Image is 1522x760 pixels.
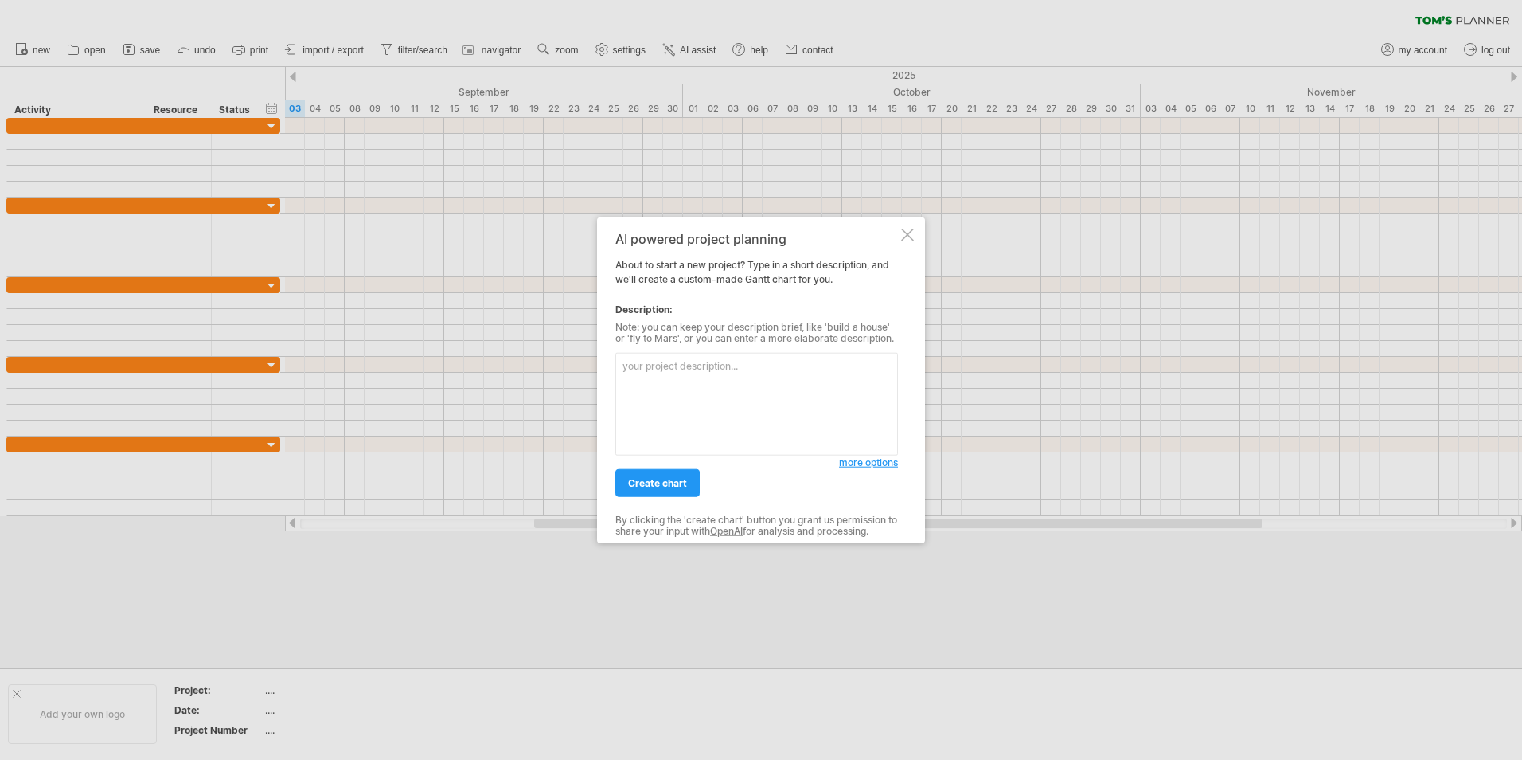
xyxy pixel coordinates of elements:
[615,232,898,529] div: About to start a new project? Type in a short description, and we'll create a custom-made Gantt c...
[839,456,898,468] span: more options
[839,456,898,470] a: more options
[615,322,898,345] div: Note: you can keep your description brief, like 'build a house' or 'fly to Mars', or you can ente...
[615,303,898,317] div: Description:
[615,469,700,497] a: create chart
[710,525,743,537] a: OpenAI
[628,477,687,489] span: create chart
[615,515,898,538] div: By clicking the 'create chart' button you grant us permission to share your input with for analys...
[615,232,898,246] div: AI powered project planning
